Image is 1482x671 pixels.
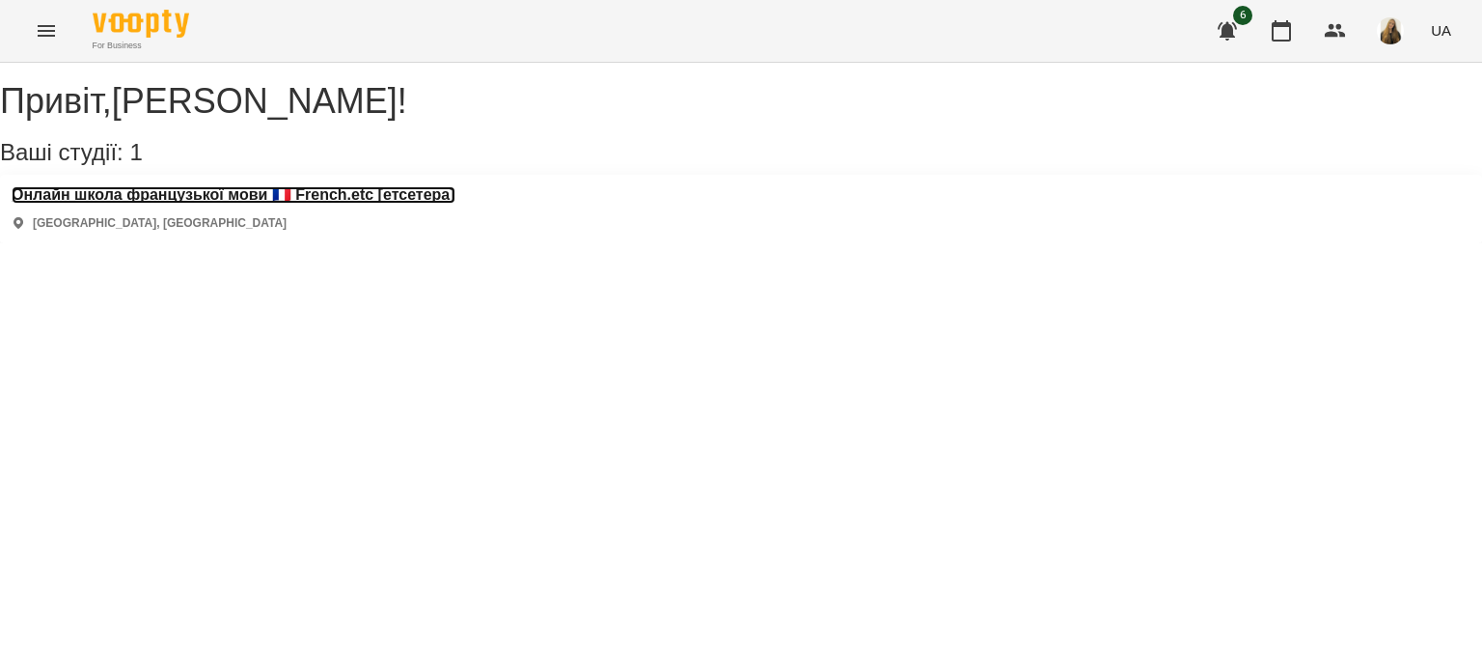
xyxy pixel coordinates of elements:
a: Онлайн школа французької мови 🇫🇷 French.etc [етсетера] [12,186,455,204]
span: UA [1431,20,1451,41]
span: 6 [1233,6,1252,25]
span: For Business [93,40,189,52]
img: Voopty Logo [93,10,189,38]
p: [GEOGRAPHIC_DATA], [GEOGRAPHIC_DATA] [33,215,287,232]
img: e6d74434a37294e684abaaa8ba944af6.png [1377,17,1404,44]
button: UA [1423,13,1459,48]
button: Menu [23,8,69,54]
span: 1 [129,139,142,165]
